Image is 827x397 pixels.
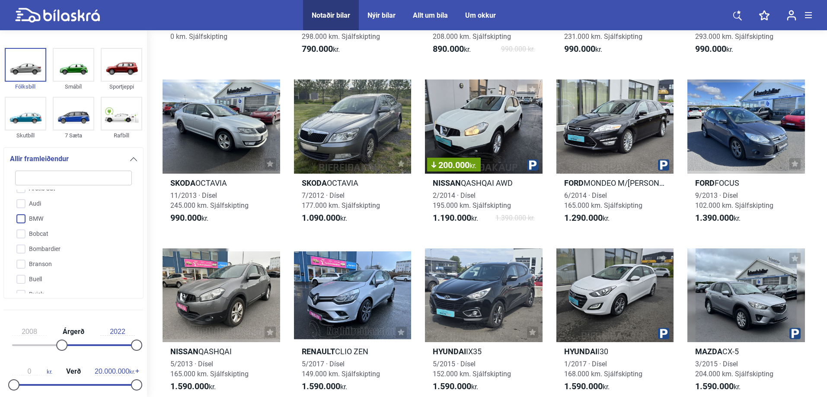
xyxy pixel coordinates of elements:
[170,213,201,223] b: 990.000
[501,44,535,54] span: 990.000 kr.
[433,44,471,54] span: kr.
[302,44,333,54] b: 790.000
[53,82,94,92] div: Smábíl
[170,191,249,210] span: 11/2013 · Dísel 245.000 km. Sjálfskipting
[564,213,610,223] span: kr.
[564,360,642,378] span: 1/2017 · Dísel 168.000 km. Sjálfskipting
[556,178,674,188] h2: MONDEO M/[PERSON_NAME]
[64,368,83,375] span: Verð
[425,178,543,188] h2: QASHQAI AWD
[527,159,538,171] img: parking.png
[695,381,741,392] span: kr.
[302,213,340,223] b: 1.090.000
[95,368,135,375] span: kr.
[564,178,584,187] b: Ford
[433,44,464,54] b: 890.000
[695,191,773,210] span: 9/2013 · Dísel 102.000 km. Sjálfskipting
[787,10,796,21] img: user-login.svg
[294,178,412,188] h2: OCTAVIA
[5,130,46,140] div: Skutbíll
[312,11,350,19] a: Notaðir bílar
[687,346,805,356] h2: CX-5
[564,381,603,391] b: 1.590.000
[302,360,380,378] span: 5/2017 · Dísel 149.000 km. Sjálfskipting
[12,368,52,375] span: kr.
[695,381,734,391] b: 1.590.000
[302,347,335,356] b: Renault
[433,381,478,392] span: kr.
[61,328,86,335] span: Árgerð
[425,79,543,231] a: 200.000kr.NissanQASHQAI AWD2/2014 · Dísel195.000 km. Sjálfskipting1.190.000kr.1.390.000 kr.
[53,130,94,140] div: 7 Sæta
[170,178,195,187] b: Skoda
[658,328,669,339] img: parking.png
[695,213,741,223] span: kr.
[170,381,216,392] span: kr.
[425,346,543,356] h2: IX35
[433,213,478,223] span: kr.
[367,11,396,19] a: Nýir bílar
[170,347,198,356] b: Nissan
[556,79,674,231] a: FordMONDEO M/[PERSON_NAME]6/2014 · Dísel165.000 km. Sjálfskipting1.290.000kr.
[495,213,535,223] span: 1.390.000 kr.
[5,82,46,92] div: Fólksbíll
[564,213,603,223] b: 1.290.000
[433,360,511,378] span: 5/2015 · Dísel 152.000 km. Sjálfskipting
[556,346,674,356] h2: I30
[101,130,142,140] div: Rafbíll
[101,82,142,92] div: Sportjeppi
[163,178,280,188] h2: OCTAVIA
[687,79,805,231] a: FordFOCUS9/2013 · Dísel102.000 km. Sjálfskipting1.390.000kr.
[564,44,602,54] span: kr.
[433,381,471,391] b: 1.590.000
[431,161,476,169] span: 200.000
[302,191,380,210] span: 7/2012 · Dísel 177.000 km. Sjálfskipting
[695,44,726,54] b: 990.000
[302,381,347,392] span: kr.
[695,44,733,54] span: kr.
[789,328,801,339] img: parking.png
[564,44,595,54] b: 990.000
[170,213,208,223] span: kr.
[294,346,412,356] h2: CLIO ZEN
[695,213,734,223] b: 1.390.000
[465,11,496,19] a: Um okkur
[294,79,412,231] a: SkodaOCTAVIA7/2012 · Dísel177.000 km. Sjálfskipting1.090.000kr.
[163,79,280,231] a: SkodaOCTAVIA11/2013 · Dísel245.000 km. Sjálfskipting990.000kr.
[163,346,280,356] h2: QASHQAI
[469,162,476,170] span: kr.
[433,178,461,187] b: Nissan
[413,11,448,19] a: Allt um bíla
[695,347,722,356] b: Mazda
[302,213,347,223] span: kr.
[658,159,669,171] img: parking.png
[695,360,773,378] span: 3/2015 · Dísel 204.000 km. Sjálfskipting
[302,178,327,187] b: Skoda
[170,360,249,378] span: 5/2013 · Dísel 165.000 km. Sjálfskipting
[302,381,340,391] b: 1.590.000
[564,347,597,356] b: Hyundai
[564,381,610,392] span: kr.
[433,213,471,223] b: 1.190.000
[433,191,511,210] span: 2/2014 · Dísel 195.000 km. Sjálfskipting
[433,347,466,356] b: Hyundai
[170,381,209,391] b: 1.590.000
[695,178,715,187] b: Ford
[10,153,69,165] span: Allir framleiðendur
[564,191,642,210] span: 6/2014 · Dísel 165.000 km. Sjálfskipting
[687,178,805,188] h2: FOCUS
[302,44,340,54] span: kr.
